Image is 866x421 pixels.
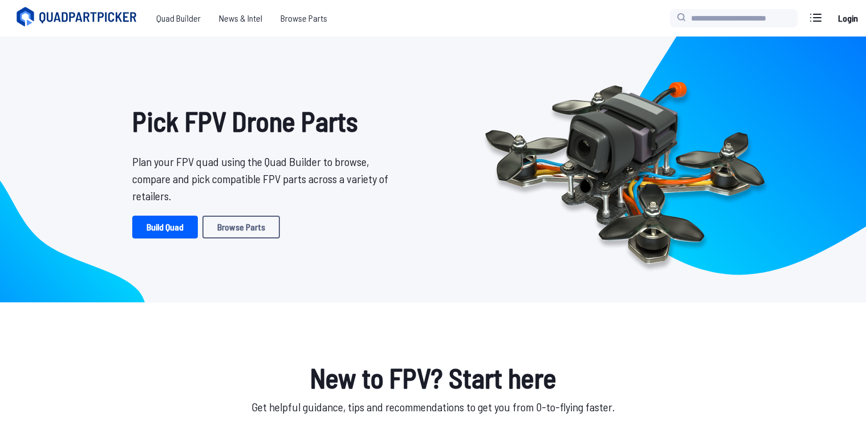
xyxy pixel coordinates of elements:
p: Plan your FPV quad using the Quad Builder to browse, compare and pick compatible FPV parts across... [132,153,397,204]
a: News & Intel [210,7,271,30]
a: Build Quad [132,216,198,238]
a: Browse Parts [202,216,280,238]
p: Get helpful guidance, tips and recommendations to get you from 0-to-flying faster. [123,398,743,415]
h1: New to FPV? Start here [123,357,743,398]
a: Browse Parts [271,7,336,30]
img: Quadcopter [461,55,789,284]
h1: Pick FPV Drone Parts [132,100,397,141]
a: Quad Builder [147,7,210,30]
a: Login [834,7,861,30]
